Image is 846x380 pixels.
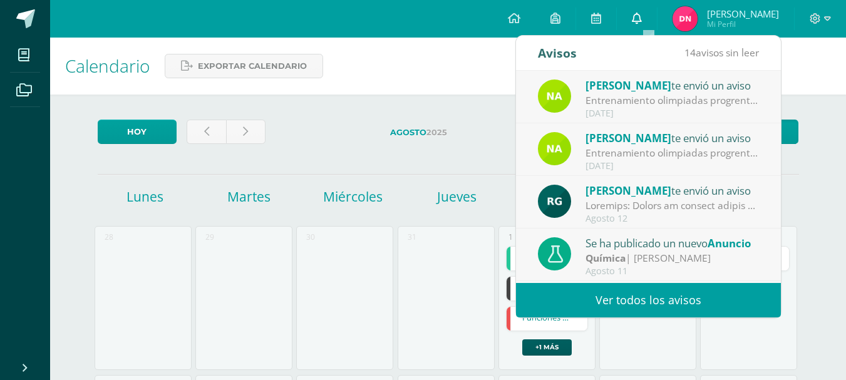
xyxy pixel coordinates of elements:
[198,54,307,78] span: Exportar calendario
[507,307,587,331] a: Funciones por partes ([PERSON_NAME])
[390,128,426,137] strong: Agosto
[585,251,760,265] div: | [PERSON_NAME]
[585,130,760,146] div: te envió un aviso
[585,108,760,119] div: [DATE]
[707,19,779,29] span: Mi Perfil
[205,232,214,242] div: 29
[708,236,751,250] span: Anuncio
[673,6,698,31] img: bd351907fcc6d815a8ede91418bd2634.png
[585,235,760,251] div: Se ha publicado un nuevo
[506,306,588,331] div: Funciones por partes (Khan) | Tarea
[684,46,696,59] span: 14
[538,80,571,113] img: 35a337993bdd6a3ef9ef2b9abc5596bd.png
[538,185,571,218] img: 24ef3269677dd7dd963c57b86ff4a022.png
[506,246,588,271] div: III Unit Book Review | Tarea
[65,54,150,78] span: Calendario
[585,77,760,93] div: te envió un aviso
[506,276,588,301] div: Actitudinal | Tarea
[538,132,571,165] img: 35a337993bdd6a3ef9ef2b9abc5596bd.png
[585,198,760,213] div: Simposio: Reciba un cordial saludo de parte de la Universidad Mesoamericana. Nos complace invitar...
[306,232,315,242] div: 30
[707,8,779,20] span: [PERSON_NAME]
[516,283,781,317] a: Ver todos los avisos
[98,120,177,144] a: Hoy
[276,120,562,145] label: 2025
[538,36,577,70] div: Avisos
[406,188,507,205] h1: Jueves
[585,161,760,172] div: [DATE]
[165,54,323,78] a: Exportar calendario
[585,182,760,198] div: te envió un aviso
[199,188,299,205] h1: Martes
[585,183,671,198] span: [PERSON_NAME]
[684,46,759,59] span: avisos sin leer
[508,232,513,242] div: 1
[95,188,195,205] h1: Lunes
[585,131,671,145] span: [PERSON_NAME]
[522,339,572,356] a: +1 más
[302,188,403,205] h1: Miércoles
[585,213,760,224] div: Agosto 12
[585,266,760,277] div: Agosto 11
[585,93,760,108] div: Entrenamiento olimpiadas progrentis: -MANUAL DE ENTRENAMIENTO: 3 sencillos pasos (ingreso a págin...
[585,78,671,93] span: [PERSON_NAME]
[105,232,113,242] div: 28
[408,232,416,242] div: 31
[585,146,760,160] div: Entrenamiento olimpiadas progrentis: -MANUAL DE ENTRENAMIENTO: 3 sencillos pasos (ingreso a págin...
[585,251,626,265] strong: Química
[510,188,611,205] h1: Viernes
